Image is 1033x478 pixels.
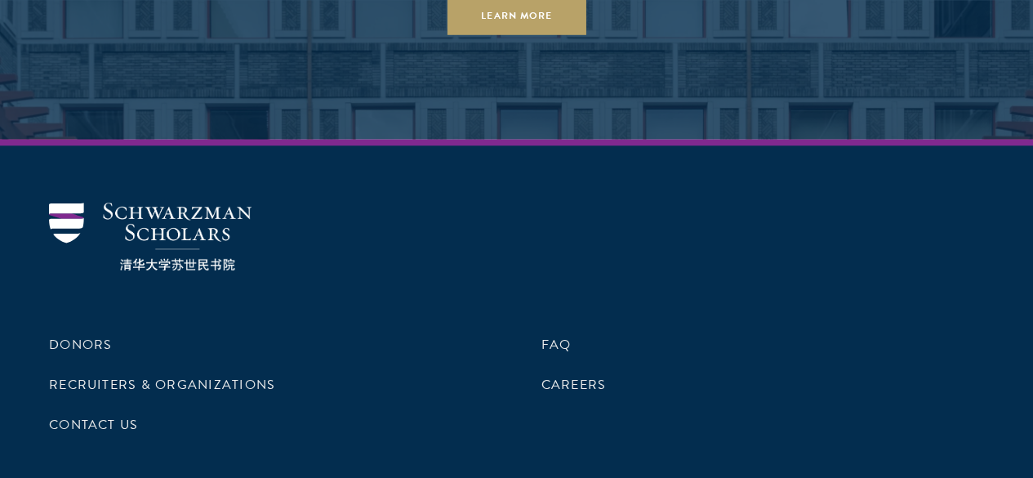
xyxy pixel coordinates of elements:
a: FAQ [541,335,572,355]
a: Contact Us [49,415,138,435]
img: Schwarzman Scholars [49,203,252,270]
a: Recruiters & Organizations [49,375,275,395]
a: Careers [541,375,607,395]
a: Donors [49,335,112,355]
